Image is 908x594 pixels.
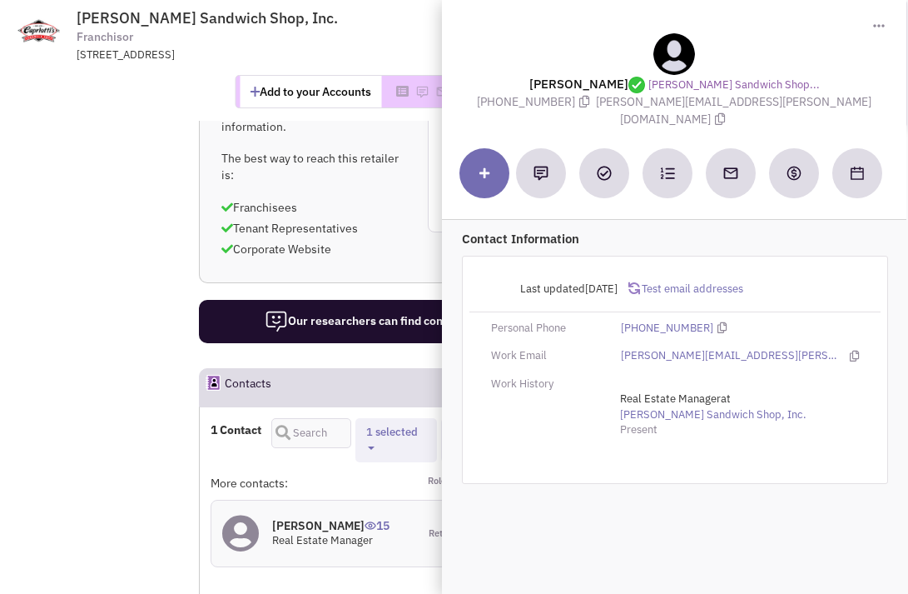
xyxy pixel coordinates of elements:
span: Present [620,422,657,437]
input: Search [271,418,350,448]
p: Corporate Website [221,241,406,257]
p: Franchisees [221,199,406,216]
img: Send an email [722,165,739,182]
span: [PERSON_NAME] Sandwich Shop, Inc. [77,8,338,27]
p: Tenant Representatives [221,220,406,237]
h4: [PERSON_NAME] [272,518,389,533]
div: [STREET_ADDRESS] [77,47,511,63]
span: [PERSON_NAME][EMAIL_ADDRESS][PERSON_NAME][DOMAIN_NAME] [596,94,871,127]
span: [PHONE_NUMBER] [477,94,596,109]
button: Add to your Accounts [240,76,381,107]
lable: [PERSON_NAME] [529,76,648,92]
span: Test email addresses [640,282,743,296]
img: Create a deal [786,165,802,182]
img: Add a note [533,166,548,181]
img: Please add to your accounts [435,85,449,98]
button: 1 selected [361,424,432,457]
span: [DATE] [585,282,618,296]
p: Contact Information [462,230,888,247]
div: Last updated [480,273,628,305]
span: 1 selected [366,425,418,439]
img: icon-researcher-20.png [265,310,288,333]
span: Real Estate Manager [272,533,373,547]
span: at [620,392,806,422]
a: [PERSON_NAME] Sandwich Shop... [648,77,820,93]
img: Please add to your accounts [415,85,429,98]
div: Work Email [480,348,610,364]
img: icon-UserInteraction.png [365,522,376,530]
span: Franchisor [77,28,133,46]
div: Role [417,475,520,492]
div: Personal Phone [480,321,610,337]
a: [PERSON_NAME] Sandwich Shop, Inc. [620,407,806,423]
a: [PHONE_NUMBER] [621,321,713,337]
a: [PERSON_NAME][EMAIL_ADDRESS][PERSON_NAME][DOMAIN_NAME] [621,348,841,364]
div: Work History [480,377,610,392]
span: Real Estate Manager [620,392,721,406]
h4: 1 Contact [211,422,261,437]
img: Subscribe to a cadence [660,166,675,181]
span: 15 [365,506,389,533]
h2: Contacts [225,369,271,406]
span: Retailer [429,527,461,541]
div: More contacts: [211,475,417,492]
p: The best way to reach this retailer is: [221,150,406,183]
img: teammate.png [653,33,695,75]
img: Verified by our researchers [628,77,645,93]
span: Our researchers can find contacts and site submission requirements [265,313,653,328]
img: Schedule a Meeting [851,167,864,180]
img: Add a Task [597,166,612,181]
